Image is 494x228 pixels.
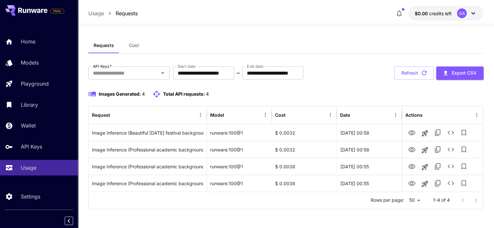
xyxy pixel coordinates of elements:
span: TRIAL [50,9,64,14]
button: See details [444,126,457,139]
p: Library [21,101,38,109]
button: Sort [111,110,120,119]
button: View Image [405,160,418,173]
span: 4 [142,91,145,97]
button: Add to library [457,177,470,190]
nav: breadcrumb [88,9,138,17]
button: Launch in playground [418,177,431,190]
div: $ 0.0032 [272,124,337,141]
button: Menu [196,110,205,119]
button: Sort [351,110,360,119]
div: runware:100@1 [207,141,272,158]
button: Refresh [394,66,434,80]
div: 50 [407,196,423,205]
a: Usage [88,9,104,17]
span: Cost [129,42,139,48]
label: End date [247,64,263,69]
div: runware:100@1 [207,124,272,141]
span: credits left [429,11,452,16]
div: runware:100@1 [207,158,272,175]
button: Menu [326,110,335,119]
p: Playground [21,80,49,88]
p: 1–4 of 4 [433,197,450,203]
a: Requests [116,9,138,17]
button: Add to library [457,126,470,139]
span: Images Generated: [99,91,141,97]
div: 11 Aug, 2025 00:58 [337,141,402,158]
span: Add your payment card to enable full platform functionality. [50,7,64,15]
div: $0.00 [415,10,452,17]
button: See details [444,160,457,173]
label: Start date [178,64,196,69]
button: Sort [286,110,295,119]
button: View Image [405,176,418,190]
button: View Image [405,143,418,156]
span: $0.00 [415,11,429,16]
div: Click to copy prompt [92,125,203,141]
button: Menu [391,110,400,119]
button: Collapse sidebar [65,217,73,225]
span: 4 [206,91,209,97]
div: 11 Aug, 2025 00:55 [337,158,402,175]
button: Copy TaskUUID [431,143,444,156]
p: Rows per page: [371,197,404,203]
div: Date [340,112,350,118]
div: Click to copy prompt [92,141,203,158]
div: Click to copy prompt [92,158,203,175]
button: See details [444,177,457,190]
button: Copy TaskUUID [431,177,444,190]
p: Usage [21,164,36,172]
p: ~ [236,69,240,77]
div: 11 Aug, 2025 00:58 [337,124,402,141]
p: Settings [21,193,40,200]
button: Open [158,68,167,78]
button: See details [444,143,457,156]
div: runware:100@1 [207,175,272,192]
div: Collapse sidebar [70,215,78,227]
button: Add to library [457,143,470,156]
button: Sort [225,110,234,119]
button: Launch in playground [418,161,431,174]
div: $ 0.0032 [272,141,337,158]
div: Model [210,112,224,118]
div: Request [92,112,110,118]
button: Copy TaskUUID [431,160,444,173]
p: API Keys [21,143,42,150]
button: View Image [405,126,418,139]
div: Actions [405,112,423,118]
button: Menu [472,110,481,119]
p: Home [21,38,35,45]
button: Add to library [457,160,470,173]
label: API Keys [93,64,112,69]
button: Export CSV [436,66,484,80]
span: Requests [94,42,114,48]
button: Launch in playground [418,144,431,157]
div: Cost [275,112,285,118]
div: 11 Aug, 2025 00:55 [337,175,402,192]
p: Models [21,59,39,66]
div: Click to copy prompt [92,175,203,192]
span: Total API requests: [163,91,205,97]
button: $0.00GA [408,6,484,21]
div: GA [457,8,467,18]
div: $ 0.0038 [272,175,337,192]
button: Menu [261,110,270,119]
div: $ 0.0038 [272,158,337,175]
p: Wallet [21,122,36,129]
button: Launch in playground [418,127,431,140]
button: Copy TaskUUID [431,126,444,139]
